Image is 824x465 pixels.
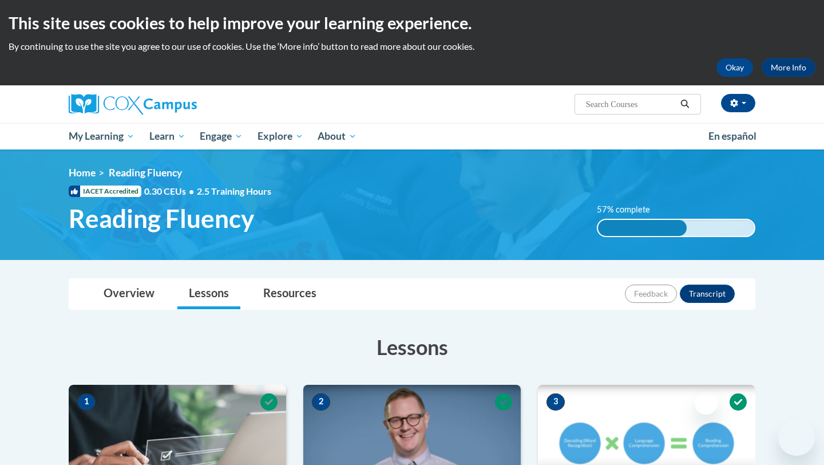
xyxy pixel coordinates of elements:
[778,419,815,456] iframe: Button to launch messaging window
[149,129,185,143] span: Learn
[144,185,197,198] span: 0.30 CEUs
[252,279,328,309] a: Resources
[142,123,193,149] a: Learn
[69,129,134,143] span: My Learning
[51,123,772,149] div: Main menu
[318,129,356,143] span: About
[69,186,141,197] span: IACET Accredited
[197,186,271,196] span: 2.5 Training Hours
[92,279,166,309] a: Overview
[680,285,735,303] button: Transcript
[9,11,815,34] h2: This site uses cookies to help improve your learning experience.
[546,393,565,411] span: 3
[69,94,286,115] a: Cox Campus
[77,393,96,411] span: 1
[676,97,694,111] button: Search
[701,124,764,148] a: En español
[69,333,755,361] h3: Lessons
[192,123,250,149] a: Engage
[9,40,815,53] p: By continuing to use the site you agree to our use of cookies. Use the ‘More info’ button to read...
[177,279,240,309] a: Lessons
[716,58,753,77] button: Okay
[708,130,756,142] span: En español
[625,285,677,303] button: Feedback
[69,167,96,179] a: Home
[109,167,182,179] span: Reading Fluency
[695,392,718,415] iframe: Close message
[721,94,755,112] button: Account Settings
[200,129,243,143] span: Engage
[257,129,303,143] span: Explore
[598,220,687,236] div: 57%
[189,186,194,196] span: •
[311,123,365,149] a: About
[585,97,676,111] input: Search Courses
[597,203,663,216] label: 57% complete
[61,123,142,149] a: My Learning
[762,58,815,77] a: More Info
[69,203,254,234] span: Reading Fluency
[312,393,330,411] span: 2
[250,123,311,149] a: Explore
[69,94,197,115] img: Cox Campus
